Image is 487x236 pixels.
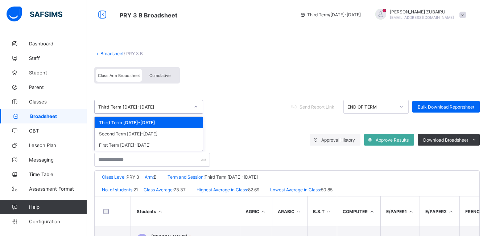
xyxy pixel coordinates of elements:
[29,186,87,192] span: Assessment Format
[240,196,272,226] th: AGRIC
[133,187,138,192] span: 21
[145,174,154,180] span: Arm:
[380,196,420,226] th: E/PAPER1
[376,137,409,143] span: Approve Results
[95,139,203,151] div: First Term [DATE]-[DATE]
[270,187,321,192] span: Lowest Average in Class:
[29,171,87,177] span: Time Table
[144,187,174,192] span: Class Average:
[337,196,380,226] th: COMPUTER
[29,157,87,163] span: Messaging
[157,209,164,214] i: Sort Ascending
[29,128,87,134] span: CBT
[368,9,470,21] div: SAGEERZUBAIRU
[127,174,139,180] span: PRY 3
[149,73,170,78] span: Cumulative
[321,137,355,143] span: Approval History
[29,41,87,46] span: Dashboard
[300,12,361,17] span: session/term information
[131,196,240,226] th: Students
[30,113,87,119] span: Broadsheet
[390,15,454,20] span: [EMAIL_ADDRESS][DOMAIN_NAME]
[168,174,205,180] span: Term and Session:
[408,209,414,214] i: Sort in Ascending Order
[300,104,334,110] span: Send Report Link
[307,196,337,226] th: B.S.T
[272,196,307,226] th: ARABIC
[296,209,302,214] i: Sort in Ascending Order
[420,196,459,226] th: E/PAPER2
[102,174,127,180] span: Class Level:
[448,209,454,214] i: Sort in Ascending Order
[390,9,454,15] span: [PERSON_NAME] ZUBAIRU
[29,204,87,210] span: Help
[347,104,395,110] div: END OF TERM
[95,128,203,139] div: Second Term [DATE]-[DATE]
[154,174,157,180] span: B
[7,7,62,22] img: safsims
[29,219,87,224] span: Configuration
[321,187,333,192] span: 50.85
[174,187,186,192] span: 73.37
[423,137,468,143] span: Download Broadsheet
[98,73,140,78] span: Class Arm Broadsheet
[260,209,267,214] i: Sort in Ascending Order
[98,104,190,110] div: Third Term [DATE]-[DATE]
[197,187,248,192] span: Highest Average in Class:
[29,70,87,76] span: Student
[326,209,332,214] i: Sort in Ascending Order
[100,51,124,56] a: Broadsheet
[102,187,133,192] span: No. of students:
[205,174,258,180] span: Third Term [DATE]-[DATE]
[124,51,143,56] span: / PRY 3 B
[369,209,375,214] i: Sort in Ascending Order
[29,142,87,148] span: Lesson Plan
[29,84,87,90] span: Parent
[29,55,87,61] span: Staff
[248,187,259,192] span: 82.69
[95,117,203,128] div: Third Term [DATE]-[DATE]
[418,104,474,110] span: Bulk Download Reportsheet
[29,99,87,105] span: Classes
[120,12,177,19] span: Class Arm Broadsheet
